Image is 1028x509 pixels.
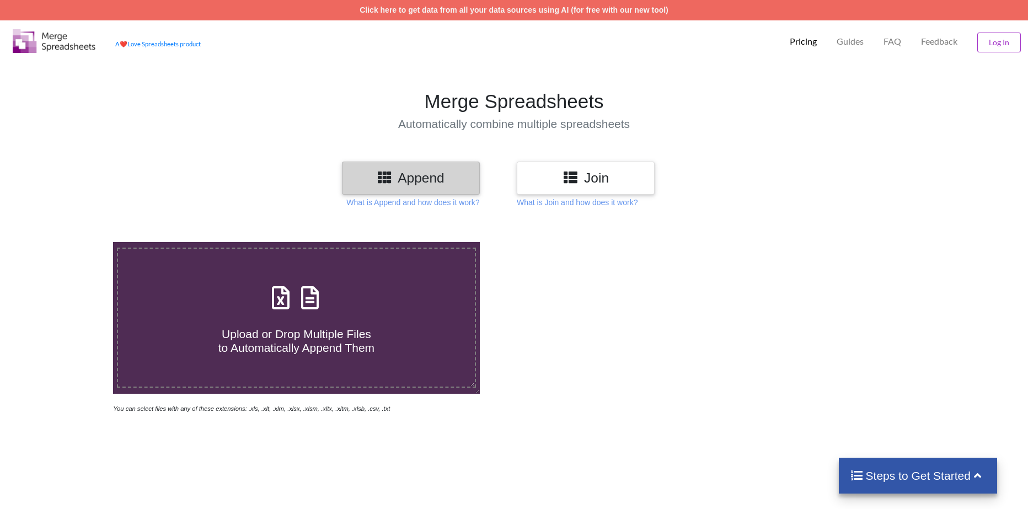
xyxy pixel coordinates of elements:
h4: Steps to Get Started [850,469,986,483]
button: Log In [977,33,1021,52]
p: Pricing [790,36,817,47]
p: FAQ [884,36,901,47]
h3: Append [350,170,472,186]
span: Upload or Drop Multiple Files to Automatically Append Them [218,328,374,354]
i: You can select files with any of these extensions: .xls, .xlt, .xlm, .xlsx, .xlsm, .xltx, .xltm, ... [113,405,390,412]
a: AheartLove Spreadsheets product [115,40,201,47]
p: What is Join and how does it work? [517,197,638,208]
p: What is Append and how does it work? [346,197,479,208]
span: Feedback [921,37,957,46]
h3: Join [525,170,646,186]
img: Logo.png [13,29,95,53]
a: Click here to get data from all your data sources using AI (for free with our new tool) [360,6,668,14]
span: heart [120,40,127,47]
p: Guides [837,36,864,47]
